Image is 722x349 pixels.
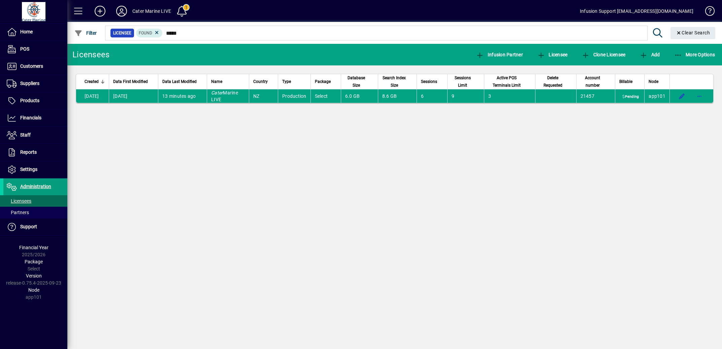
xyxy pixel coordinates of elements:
[25,259,43,264] span: Package
[582,52,625,57] span: Clone Licensee
[111,5,132,17] button: Profile
[85,78,99,85] span: Created
[3,127,67,144] a: Staff
[576,89,615,103] td: 21457
[535,49,569,61] button: Licensee
[672,49,717,61] button: More Options
[639,52,660,57] span: Add
[20,149,37,155] span: Reports
[649,78,658,85] span: Node
[581,74,611,89] div: Account number
[278,89,310,103] td: Production
[20,167,37,172] span: Settings
[421,78,437,85] span: Sessions
[3,24,67,40] a: Home
[378,89,417,103] td: 8.6 GB
[694,91,705,101] button: More options
[476,52,523,57] span: Infusion Partner
[621,94,640,99] span: Pending
[20,98,39,103] span: Products
[421,78,443,85] div: Sessions
[315,78,331,85] span: Package
[20,184,51,189] span: Administration
[85,78,105,85] div: Created
[136,29,163,37] mat-chip: Found Status: Found
[619,78,640,85] div: Billable
[3,41,67,58] a: POS
[253,78,274,85] div: Country
[580,49,627,61] button: Clone Licensee
[315,78,337,85] div: Package
[132,6,171,17] div: Cater Marine LIVE
[3,92,67,109] a: Products
[537,52,568,57] span: Licensee
[113,78,154,85] div: Data First Modified
[26,273,42,279] span: Version
[3,195,67,207] a: Licensees
[539,74,572,89] div: Delete Requested
[20,63,43,69] span: Customers
[677,91,687,101] button: Edit
[113,78,148,85] span: Data First Modified
[20,115,41,120] span: Financials
[253,78,268,85] span: Country
[580,6,693,17] div: Infusion Support [EMAIL_ADDRESS][DOMAIN_NAME]
[162,78,203,85] div: Data Last Modified
[72,49,109,60] div: Licensees
[139,31,152,35] span: Found
[109,89,158,103] td: [DATE]
[484,89,535,103] td: 3
[211,78,222,85] span: Name
[345,74,374,89] div: Database Size
[19,245,48,250] span: Financial Year
[249,89,278,103] td: NZ
[310,89,341,103] td: Select
[452,74,480,89] div: Sessions Limit
[452,74,474,89] span: Sessions Limit
[649,78,665,85] div: Node
[417,89,447,103] td: 6
[20,29,33,34] span: Home
[447,89,484,103] td: 9
[488,74,531,89] div: Active POS Terminals Limit
[76,89,109,103] td: [DATE]
[341,89,378,103] td: 6.0 GB
[638,49,661,61] button: Add
[676,30,710,35] span: Clear Search
[3,207,67,218] a: Partners
[488,74,525,89] span: Active POS Terminals Limit
[211,90,238,102] span: Marine LIVE
[20,132,31,138] span: Staff
[7,210,29,215] span: Partners
[3,219,67,235] a: Support
[649,93,665,99] span: app101.prod.infusionbusinesssoftware.com
[539,74,566,89] span: Delete Requested
[7,198,31,204] span: Licensees
[282,78,291,85] span: Type
[20,46,29,52] span: POS
[700,1,714,23] a: Knowledge Base
[3,161,67,178] a: Settings
[158,89,207,103] td: 13 minutes ago
[20,224,37,229] span: Support
[382,74,406,89] span: Search Index Size
[282,78,306,85] div: Type
[28,287,39,293] span: Node
[581,74,605,89] span: Account number
[3,110,67,126] a: Financials
[619,78,632,85] span: Billable
[674,52,715,57] span: More Options
[211,78,245,85] div: Name
[113,30,131,36] span: Licensee
[3,75,67,92] a: Suppliers
[74,30,97,36] span: Filter
[73,27,99,39] button: Filter
[670,27,716,39] button: Clear
[3,144,67,161] a: Reports
[345,74,368,89] span: Database Size
[3,58,67,75] a: Customers
[211,90,223,95] em: Cater
[20,81,39,86] span: Suppliers
[89,5,111,17] button: Add
[382,74,413,89] div: Search Index Size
